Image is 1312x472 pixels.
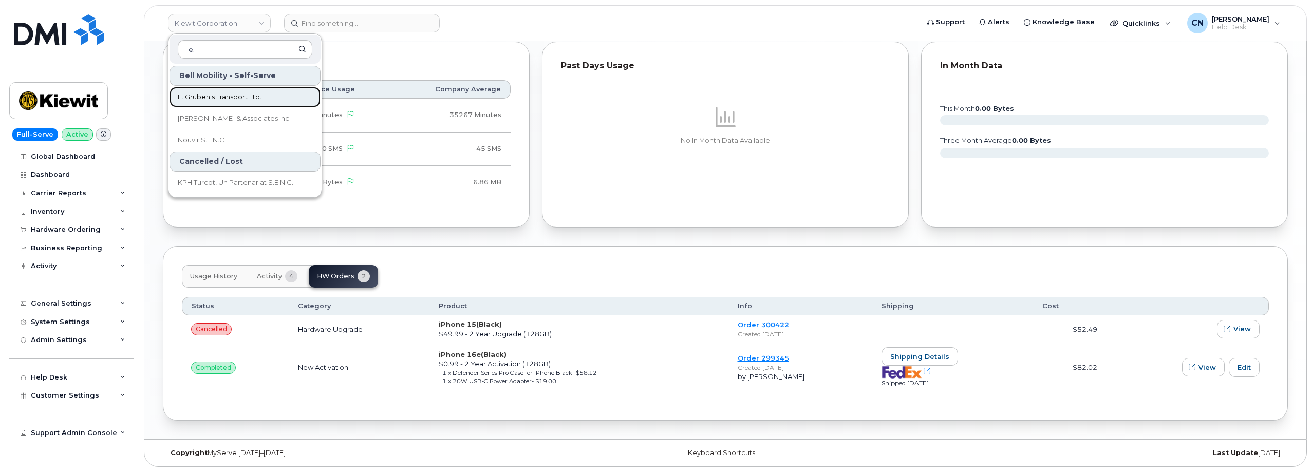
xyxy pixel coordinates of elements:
span: completed [196,363,231,372]
span: Info [738,301,752,311]
div: Bell Mobility - Self-Serve [170,66,321,86]
span: Alerts [988,17,1009,27]
a: Alerts [972,12,1017,32]
strong: Copyright [171,449,208,457]
td: 6.86 MB [364,166,511,199]
span: (Black) [476,320,502,328]
a: Keyboard Shortcuts [688,449,755,457]
span: Nouvlr S.E.N.C [178,135,224,145]
span: E. Gruben's Transport Ltd. [178,92,261,102]
span: Knowledge Base [1033,17,1095,27]
div: Cancelled / Lost [170,152,321,172]
span: View [1198,363,1216,372]
span: - $19.00 [532,377,556,385]
a: KPH Turcot, Un Partenariat S.E.N.C. [170,173,321,193]
span: (Black) [481,350,507,358]
button: View [1182,358,1225,376]
img: fedex-bc01427081be8802e1fb5a1adb1132915e58a0589d7a9405a0dcbe1127be6add.png [882,366,923,379]
td: $82.02 [1033,343,1106,392]
a: E. Gruben's Transport Ltd. [170,87,321,107]
a: Knowledge Base [1017,12,1102,32]
span: KPH Turcot, Un Partenariat S.E.N.C. [178,178,293,188]
span: - $58.12 [572,369,597,376]
text: this month [940,105,1014,112]
span: cancelled [196,325,227,334]
div: 1 x Defender Series Pro Case for iPhone Black [442,369,719,377]
button: View [1217,320,1260,338]
div: Connor Nguyen [1180,13,1287,33]
a: [PERSON_NAME] & Associates Inc. [170,108,321,129]
div: null&#013; [191,323,232,335]
span: Shipping [882,301,914,311]
input: Search [178,40,312,59]
span: CN [1191,17,1204,29]
span: 0.00 Bytes [306,178,343,186]
div: 1 x 20W USB-C Power Adapter [442,377,719,385]
tspan: 0.00 Bytes [975,105,1014,112]
span: $49.99 - 2 Year Upgrade (128GB) [439,330,552,338]
div: by [PERSON_NAME] [738,372,864,382]
div: [DATE] [913,449,1288,457]
a: Nouvlr S.E.N.C [170,130,321,150]
span: Status [192,301,214,311]
span: Product [439,301,467,311]
span: Activity [257,272,282,280]
input: Find something... [284,14,440,32]
p: No In Month Data Available [561,136,890,145]
div: Shipped [DATE] [882,379,1024,387]
div: null&#013; [191,362,236,374]
td: Hardware Upgrade [289,315,429,343]
text: three month average [940,137,1051,144]
iframe: Messenger Launcher [1267,427,1304,464]
a: Order 299345 [738,354,789,362]
span: Usage History [190,272,237,280]
div: Created [DATE] [738,330,864,338]
span: Help Desk [1212,23,1269,31]
div: In Month Data [940,61,1269,71]
span: [PERSON_NAME] & Associates Inc. [178,114,291,124]
div: MyServe [DATE]–[DATE] [163,449,538,457]
div: Past Days Usage [561,61,890,71]
td: 45 SMS [364,133,511,166]
a: Kiewit Corporation [168,14,271,32]
div: 3 Month Average Usage [182,61,511,71]
td: $52.49 [1033,315,1106,343]
tspan: 0.00 Bytes [1012,137,1051,144]
button: Shipping details [882,347,958,366]
a: Open shipping details in new tab [882,367,931,375]
td: 35267 Minutes [364,99,511,132]
th: Company Average [364,80,511,99]
a: Order 300422 [738,320,789,329]
div: Created [DATE] [738,363,864,372]
span: Quicklinks [1122,19,1160,27]
span: Category [298,301,331,311]
span: $0.99 - 2 Year Activation (128GB) [439,360,551,368]
span: Shipping details [890,352,949,362]
strong: iPhone 16e [439,350,507,358]
span: View [1233,324,1251,334]
strong: iPhone 15 [439,320,502,328]
a: Edit [1229,358,1260,376]
strong: Last Update [1213,449,1258,457]
a: Support [920,12,972,32]
span: [PERSON_NAME] [1212,15,1269,23]
span: Support [936,17,965,27]
div: Quicklinks [1103,13,1178,33]
span: 0 SMS [322,145,343,153]
td: New Activation [289,343,429,392]
span: 4 [285,270,297,282]
span: Cost [1042,301,1059,311]
span: 0 Minutes [309,111,343,119]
